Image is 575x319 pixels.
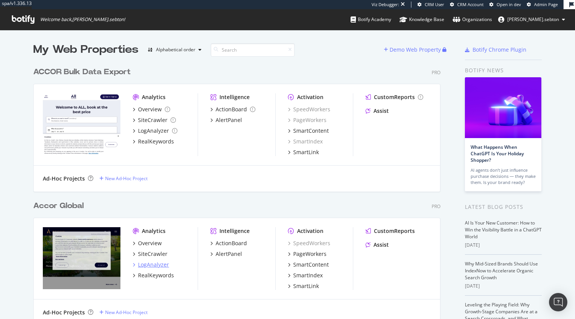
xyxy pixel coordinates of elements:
[145,44,205,56] button: Alphabetical order
[33,67,134,78] a: ACCOR Bulk Data Export
[450,2,484,8] a: CRM Account
[390,46,441,54] div: Demo Web Property
[133,138,174,145] a: RealKeywords
[465,203,542,211] div: Latest Blog Posts
[138,106,162,113] div: Overview
[142,93,166,101] div: Analytics
[288,282,319,290] a: SmartLink
[417,2,444,8] a: CRM User
[99,175,148,182] a: New Ad-Hoc Project
[507,16,559,23] span: anne.sebton
[138,261,169,269] div: LogAnalyzer
[293,282,319,290] div: SmartLink
[549,293,567,311] div: Open Intercom Messenger
[425,2,444,7] span: CRM User
[465,66,542,75] div: Botify news
[457,2,484,7] span: CRM Account
[288,106,330,113] a: SpeedWorkers
[497,2,521,7] span: Open in dev
[133,250,167,258] a: SiteCrawler
[138,127,169,135] div: LogAnalyzer
[133,127,177,135] a: LogAnalyzer
[297,227,323,235] div: Activation
[365,227,415,235] a: CustomReports
[219,227,250,235] div: Intelligence
[133,261,169,269] a: LogAnalyzer
[489,2,521,8] a: Open in dev
[288,127,329,135] a: SmartContent
[293,250,326,258] div: PageWorkers
[400,9,444,30] a: Knowledge Base
[33,200,87,212] a: Accor Global
[365,107,389,115] a: Assist
[432,69,440,76] div: Pro
[384,44,442,56] button: Demo Web Property
[351,9,391,30] a: Botify Academy
[33,42,138,57] div: My Web Properties
[465,260,538,281] a: Why Mid-Sized Brands Should Use IndexNow to Accelerate Organic Search Growth
[105,309,148,316] div: New Ad-Hoc Project
[288,261,329,269] a: SmartContent
[288,272,323,279] a: SmartIndex
[465,242,542,249] div: [DATE]
[138,250,167,258] div: SiteCrawler
[210,250,242,258] a: AlertPanel
[473,46,526,54] div: Botify Chrome Plugin
[156,47,195,52] div: Alphabetical order
[374,227,415,235] div: CustomReports
[374,241,389,249] div: Assist
[293,127,329,135] div: SmartContent
[99,309,148,316] a: New Ad-Hoc Project
[372,2,399,8] div: Viz Debugger:
[138,138,174,145] div: RealKeywords
[374,107,389,115] div: Assist
[216,250,242,258] div: AlertPanel
[43,93,120,155] img: bulk.accor.com
[133,239,162,247] a: Overview
[138,116,167,124] div: SiteCrawler
[465,283,542,290] div: [DATE]
[216,116,242,124] div: AlertPanel
[288,239,330,247] a: SpeedWorkers
[43,309,85,316] div: Ad-Hoc Projects
[492,13,571,26] button: [PERSON_NAME].sebton
[288,116,326,124] a: PageWorkers
[365,241,389,249] a: Assist
[210,239,247,247] a: ActionBoard
[216,106,247,113] div: ActionBoard
[400,16,444,23] div: Knowledge Base
[465,77,541,138] img: What Happens When ChatGPT Is Your Holiday Shopper?
[40,16,125,23] span: Welcome back, [PERSON_NAME].sebton !
[465,220,542,240] a: AI Is Your New Customer: How to Win the Visibility Battle in a ChatGPT World
[219,93,250,101] div: Intelligence
[471,144,524,163] a: What Happens When ChatGPT Is Your Holiday Shopper?
[351,16,391,23] div: Botify Academy
[534,2,558,7] span: Admin Page
[138,272,174,279] div: RealKeywords
[365,93,423,101] a: CustomReports
[43,227,120,289] img: all.accor.com
[138,239,162,247] div: Overview
[297,93,323,101] div: Activation
[210,106,255,113] a: ActionBoard
[432,203,440,210] div: Pro
[133,272,174,279] a: RealKeywords
[133,116,176,124] a: SiteCrawler
[43,175,85,182] div: Ad-Hoc Projects
[374,93,415,101] div: CustomReports
[465,46,526,54] a: Botify Chrome Plugin
[105,175,148,182] div: New Ad-Hoc Project
[211,43,295,57] input: Search
[384,46,442,53] a: Demo Web Property
[293,261,329,269] div: SmartContent
[288,138,323,145] a: SmartIndex
[142,227,166,235] div: Analytics
[453,9,492,30] a: Organizations
[133,106,170,113] a: Overview
[527,2,558,8] a: Admin Page
[288,250,326,258] a: PageWorkers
